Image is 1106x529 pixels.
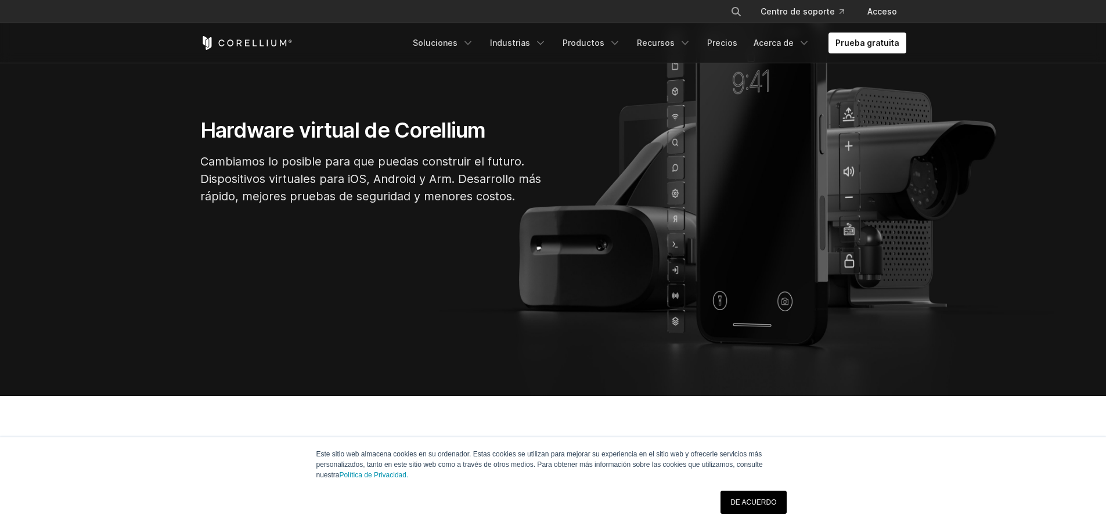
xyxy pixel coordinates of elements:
font: Industrias [490,38,530,48]
button: Buscar [726,1,747,22]
font: Acceso [867,6,897,16]
font: Acerca de [754,38,794,48]
a: Política de Privacidad. [340,471,409,479]
font: Soluciones [413,38,457,48]
font: DE ACUERDO [730,498,776,506]
font: Centro de soporte [761,6,835,16]
font: Cambiamos lo posible para que puedas construir el futuro. Dispositivos virtuales para iOS, Androi... [200,154,541,203]
font: Hardware virtual de Corellium [200,117,486,143]
font: Productos [563,38,604,48]
a: Página de inicio de Corellium [200,36,293,50]
font: Prueba gratuita [835,38,899,48]
div: Menú de navegación [716,1,906,22]
font: Precios [707,38,737,48]
div: Menú de navegación [406,33,906,53]
font: Recursos [637,38,675,48]
font: Este sitio web almacena cookies en su ordenador. Estas cookies se utilizan para mejorar su experi... [316,450,763,479]
font: Soluciones diseñadas específicamente para investigación, desarrollo y pruebas. [200,433,584,510]
a: DE ACUERDO [720,491,786,514]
